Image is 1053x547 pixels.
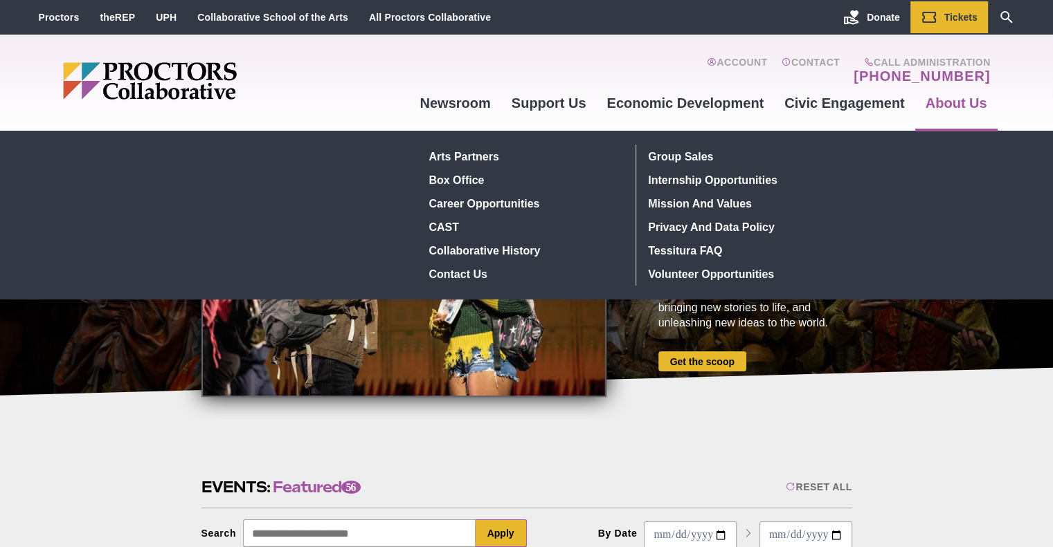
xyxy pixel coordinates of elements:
a: Collaborative History [424,239,625,262]
a: Tessitura FAQ [643,239,845,262]
h2: Events: [201,476,361,498]
a: Proctors [39,12,80,23]
a: CAST [424,215,625,239]
a: Volunteer Opportunities [643,262,845,286]
a: Donate [833,1,910,33]
a: Contact Us [424,262,625,286]
a: Collaborative School of the Arts [197,12,348,23]
a: Privacy and Data Policy [643,215,845,239]
a: theREP [100,12,135,23]
img: Proctors logo [63,62,343,100]
div: Search [201,528,237,539]
span: Tickets [944,12,978,23]
div: Reset All [786,481,852,492]
a: Economic Development [597,84,775,122]
button: Apply [476,519,527,547]
a: Box Office [424,168,625,192]
a: Account [707,57,767,84]
a: Group Sales [643,145,845,168]
a: [PHONE_NUMBER] [854,68,990,84]
a: Newsroom [409,84,501,122]
span: Call Administration [849,57,990,68]
a: Get the scoop [658,351,746,371]
a: Contact [781,57,840,84]
a: All Proctors Collaborative [369,12,491,23]
a: Internship Opportunities [643,168,845,192]
a: Tickets [910,1,988,33]
a: Career Opportunities [424,192,625,215]
div: By Date [598,528,638,539]
span: Featured [273,476,361,498]
span: 56 [341,481,361,494]
span: Donate [867,12,899,23]
div: We are changing expectations on how the arts can serve a community, bringing new stories to life,... [658,270,852,331]
a: Arts Partners [424,145,625,168]
a: Search [988,1,1025,33]
a: UPH [156,12,177,23]
a: About Us [915,84,998,122]
a: Mission and Values [643,192,845,215]
a: Civic Engagement [774,84,915,122]
a: Support Us [501,84,597,122]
